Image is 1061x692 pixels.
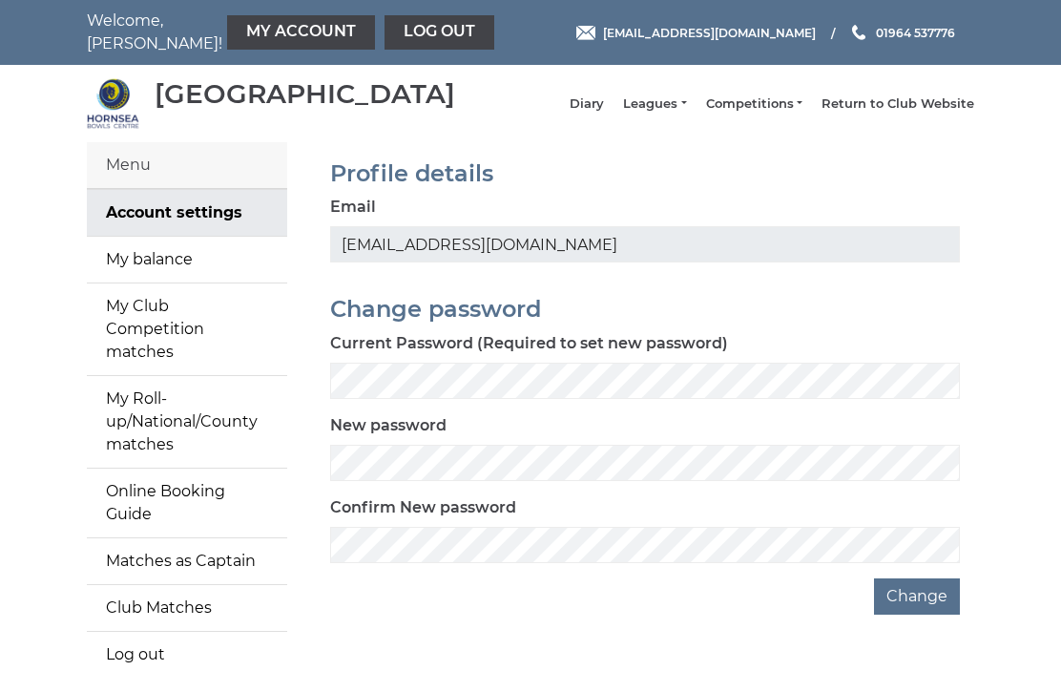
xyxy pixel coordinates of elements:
a: Account settings [87,190,287,236]
span: [EMAIL_ADDRESS][DOMAIN_NAME] [603,25,816,39]
img: Phone us [852,25,865,40]
div: Menu [87,142,287,189]
h2: Profile details [330,161,960,186]
a: Log out [87,632,287,678]
a: Leagues [623,95,686,113]
a: Phone us 01964 537776 [849,24,955,42]
img: Email [576,26,595,40]
nav: Welcome, [PERSON_NAME]! [87,10,440,55]
a: My Account [227,15,375,50]
a: Log out [385,15,494,50]
a: Online Booking Guide [87,469,287,537]
a: Club Matches [87,585,287,631]
a: Return to Club Website [822,95,974,113]
a: My balance [87,237,287,283]
button: Change [874,578,960,615]
a: Competitions [706,95,802,113]
img: Hornsea Bowls Centre [87,77,139,130]
a: Email [EMAIL_ADDRESS][DOMAIN_NAME] [576,24,816,42]
a: Matches as Captain [87,538,287,584]
span: 01964 537776 [876,25,955,39]
label: Current Password (Required to set new password) [330,332,728,355]
a: Diary [570,95,604,113]
a: My Club Competition matches [87,283,287,375]
a: My Roll-up/National/County matches [87,376,287,468]
h2: Change password [330,297,960,322]
label: Confirm New password [330,496,516,519]
label: Email [330,196,376,219]
div: [GEOGRAPHIC_DATA] [155,79,455,109]
label: New password [330,414,447,437]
